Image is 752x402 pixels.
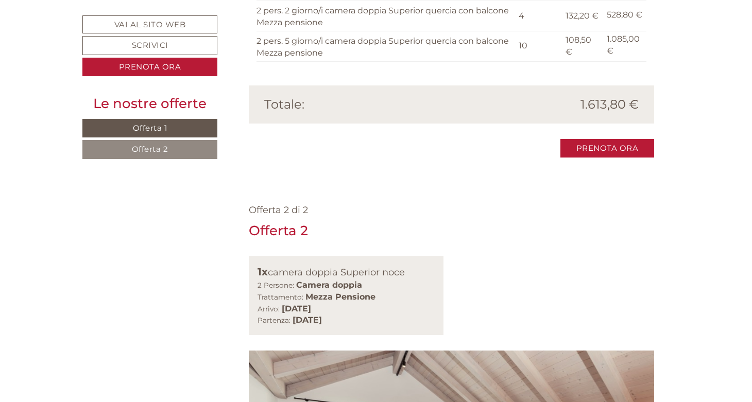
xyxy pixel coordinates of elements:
[183,8,223,25] div: [DATE]
[249,221,308,240] div: Offerta 2
[249,204,308,216] span: Offerta 2 di 2
[350,271,406,290] button: Invia
[296,280,362,290] b: Camera doppia
[580,96,639,113] span: 1.613,80 €
[82,36,217,55] a: Scrivici
[603,1,646,31] td: 528,80 €
[293,315,322,325] b: [DATE]
[257,1,515,31] td: 2 pers. 2 giorno/i camera doppia Superior quercia con balcone Mezza pensione
[515,1,561,31] td: 4
[603,31,646,61] td: 1.085,00 €
[305,292,375,302] b: Mezza Pensione
[258,281,294,289] small: 2 Persone:
[258,305,280,313] small: Arrivo:
[257,31,515,61] td: 2 pers. 5 giorno/i camera doppia Superior quercia con balcone Mezza pensione
[515,31,561,61] td: 10
[258,293,303,301] small: Trattamento:
[258,266,268,278] b: 1x
[82,15,217,33] a: Vai al sito web
[133,123,167,133] span: Offerta 1
[560,139,655,158] a: Prenota ora
[82,58,217,77] a: Prenota ora
[566,11,599,21] span: 132,20 €
[82,94,217,113] div: Le nostre offerte
[258,265,435,279] div: camera doppia Superior noce
[8,28,178,59] div: Buon giorno, come possiamo aiutarla?
[257,96,452,113] div: Totale:
[132,144,168,154] span: Offerta 2
[566,35,591,57] span: 108,50 €
[258,316,290,324] small: Partenza:
[15,50,173,57] small: 17:52
[15,30,173,38] div: [GEOGRAPHIC_DATA]
[282,304,311,313] b: [DATE]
